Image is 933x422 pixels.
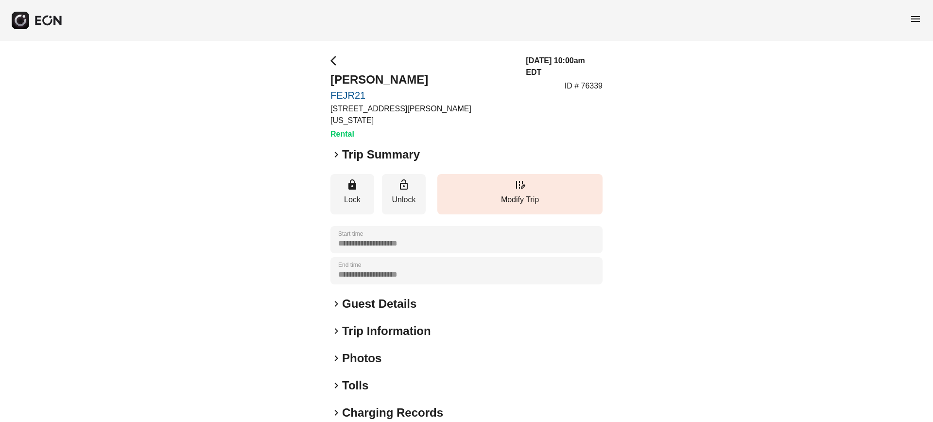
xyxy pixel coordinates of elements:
[514,179,526,191] span: edit_road
[342,378,368,393] h2: Tolls
[398,179,410,191] span: lock_open
[330,128,514,140] h3: Rental
[330,298,342,310] span: keyboard_arrow_right
[330,352,342,364] span: keyboard_arrow_right
[387,194,421,206] p: Unlock
[342,323,431,339] h2: Trip Information
[910,13,921,25] span: menu
[342,147,420,162] h2: Trip Summary
[330,149,342,160] span: keyboard_arrow_right
[330,103,514,126] p: [STREET_ADDRESS][PERSON_NAME][US_STATE]
[342,405,443,421] h2: Charging Records
[382,174,426,214] button: Unlock
[342,296,416,312] h2: Guest Details
[330,55,342,67] span: arrow_back_ios
[442,194,598,206] p: Modify Trip
[330,174,374,214] button: Lock
[342,351,381,366] h2: Photos
[437,174,603,214] button: Modify Trip
[330,325,342,337] span: keyboard_arrow_right
[335,194,369,206] p: Lock
[346,179,358,191] span: lock
[330,407,342,419] span: keyboard_arrow_right
[565,80,603,92] p: ID # 76339
[330,380,342,391] span: keyboard_arrow_right
[330,72,514,88] h2: [PERSON_NAME]
[526,55,603,78] h3: [DATE] 10:00am EDT
[330,89,514,101] a: FEJR21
